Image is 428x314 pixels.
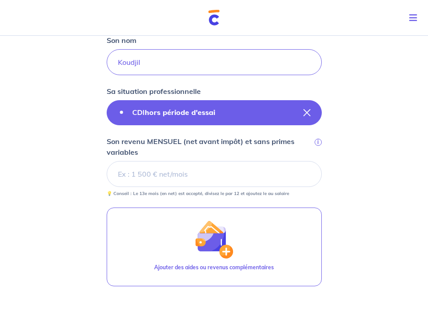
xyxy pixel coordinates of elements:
p: Sa situation professionnelle [107,86,201,97]
p: 💡 Conseil : Le 13e mois (en net) est accepté, divisez le par 12 et ajoutez le au salaire [107,191,289,197]
strong: hors période d'essai [145,108,215,117]
p: Son nom [107,35,136,46]
img: illu_wallet.svg [195,220,233,259]
span: i [315,139,322,146]
button: illu_wallet.svgAjouter des aides ou revenus complémentaires [107,208,322,286]
input: Doe [107,49,322,75]
p: Ajouter des aides ou revenus complémentaires [154,263,274,272]
p: CDI [132,107,215,118]
button: Toggle navigation [402,6,428,30]
input: Ex : 1 500 € net/mois [107,161,322,187]
p: Son revenu MENSUEL (net avant impôt) et sans primes variables [107,136,313,157]
img: Cautioneo [208,10,220,25]
button: CDIhors période d'essai [107,100,322,125]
